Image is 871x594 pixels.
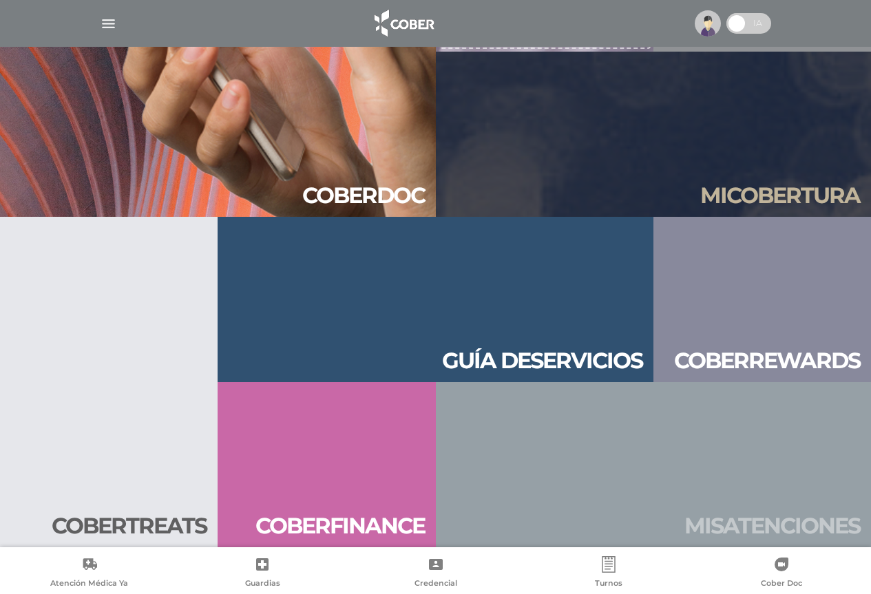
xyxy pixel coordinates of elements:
[52,513,207,539] h2: Cober treats
[349,556,522,591] a: Credencial
[695,10,721,36] img: profile-placeholder.svg
[218,217,653,382] a: Guía deservicios
[700,182,860,209] h2: Mi cober tura
[442,348,642,374] h2: Guía de servicios
[50,578,128,591] span: Atención Médica Ya
[595,578,622,591] span: Turnos
[218,382,435,547] a: Coberfinance
[653,217,871,382] a: Coberrewards
[522,556,695,591] a: Turnos
[100,15,117,32] img: Cober_menu-lines-white.svg
[255,513,425,539] h2: Cober finan ce
[674,348,860,374] h2: Cober rewa rds
[684,513,860,539] h2: Mis aten ciones
[414,578,457,591] span: Credencial
[3,556,176,591] a: Atención Médica Ya
[302,182,425,209] h2: Cober doc
[176,556,348,591] a: Guardias
[245,578,280,591] span: Guardias
[695,556,868,591] a: Cober Doc
[367,7,439,40] img: logo_cober_home-white.png
[761,578,802,591] span: Cober Doc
